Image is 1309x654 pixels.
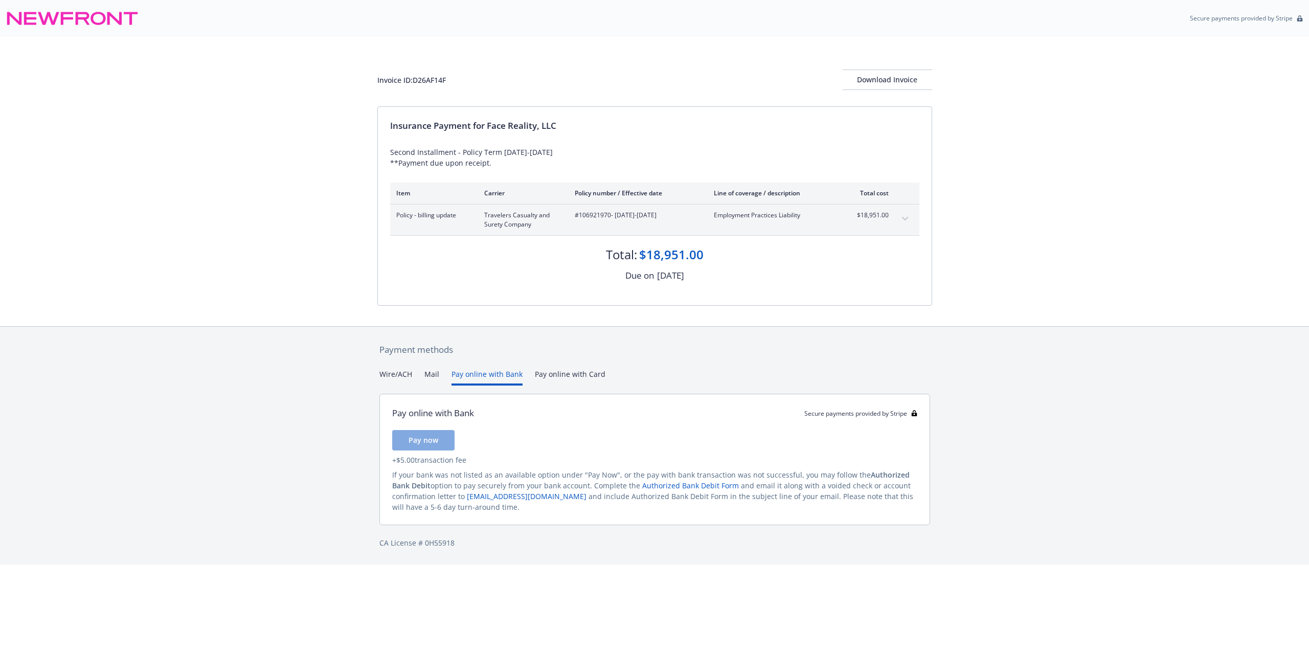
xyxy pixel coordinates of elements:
div: Insurance Payment for Face Reality, LLC [390,119,919,132]
span: Employment Practices Liability [714,211,834,220]
div: Total: [606,246,637,263]
div: If your bank was not listed as an available option under "Pay Now", or the pay with bank transact... [392,469,917,512]
div: Total cost [850,189,889,197]
button: Pay online with Bank [452,369,523,386]
button: expand content [897,211,913,227]
div: Invoice ID: D26AF14F [377,75,446,85]
button: Pay online with Card [535,369,605,386]
button: Download Invoice [843,70,932,90]
div: Policy - billing updateTravelers Casualty and Surety Company#106921970- [DATE]-[DATE]Employment P... [390,205,919,235]
button: Pay now [392,430,455,450]
div: Payment methods [379,343,930,356]
div: CA License # 0H55918 [379,537,930,548]
div: [DATE] [657,269,684,282]
div: Policy number / Effective date [575,189,697,197]
div: Second Installment - Policy Term [DATE]-[DATE] **Payment due upon receipt. [390,147,919,168]
button: Mail [424,369,439,386]
button: Wire/ACH [379,369,412,386]
div: $18,951.00 [639,246,704,263]
span: Policy - billing update [396,211,468,220]
span: #106921970 - [DATE]-[DATE] [575,211,697,220]
div: Item [396,189,468,197]
div: Carrier [484,189,558,197]
div: Secure payments provided by Stripe [804,409,917,418]
div: Download Invoice [843,70,932,89]
a: Authorized Bank Debit Form [642,481,739,490]
p: Secure payments provided by Stripe [1190,14,1293,22]
a: [EMAIL_ADDRESS][DOMAIN_NAME] [467,491,586,501]
div: Due on [625,269,654,282]
div: + $5.00 transaction fee [392,455,917,465]
div: Line of coverage / description [714,189,834,197]
span: $18,951.00 [850,211,889,220]
div: Pay online with Bank [392,407,474,420]
span: Pay now [409,435,438,445]
span: Travelers Casualty and Surety Company [484,211,558,229]
span: Authorized Bank Debit [392,470,910,490]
